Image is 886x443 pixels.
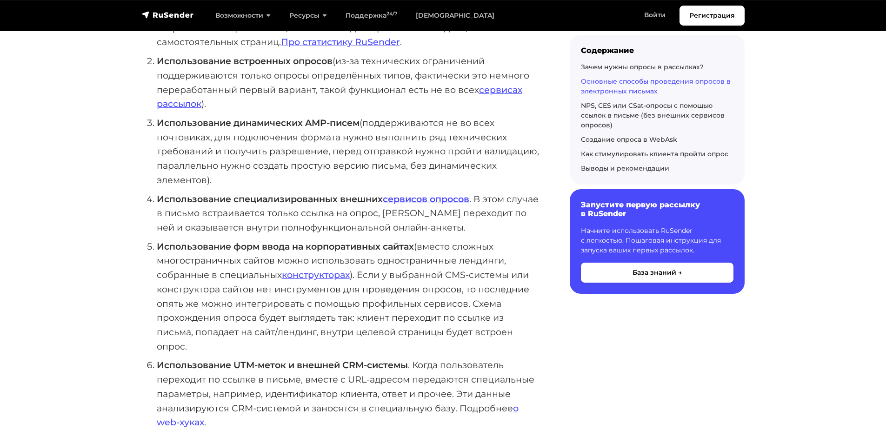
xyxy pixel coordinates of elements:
[282,269,350,280] a: конструкторах
[281,36,400,47] a: Про статистику RuSender
[581,63,704,71] a: Зачем нужны опросы в рассылках?
[157,117,360,128] strong: Использование динамических AMP-писем
[206,6,280,25] a: Возможности
[157,239,540,354] li: (вместо сложных многостраничных сайтов можно использовать одностраничные лендинги, собранные в сп...
[635,6,675,25] a: Войти
[157,55,333,66] strong: Использование встроенных опросов
[570,189,745,293] a: Запустите первую рассылку в RuSender Начните использовать RuSender с легкостью. Пошаговая инструк...
[157,54,540,111] li: (из-за технических ограничений поддерживаются только опросы определённых типов, фактически это не...
[336,6,406,25] a: Поддержка24/7
[386,11,397,17] sup: 24/7
[157,359,408,370] strong: Использование UTM-меток и внешней CRM-системы
[157,84,522,110] a: сервисах рассылок
[157,358,540,430] li: . Когда пользователь переходит по ссылке в письме, вместе с URL-адресом передаются специальные па...
[581,46,733,55] div: Содержание
[157,193,383,205] strong: Использование специализированных внешних
[679,6,745,26] a: Регистрация
[581,101,725,129] a: NPS, CES или CSat-опросы с помощью ссылок в письме (без внешних сервисов опросов)
[157,192,540,235] li: . В этом случае в письмо встраивается только ссылка на опрос, [PERSON_NAME] переходит по ней и ок...
[157,241,414,252] strong: Использование форм ввода на корпоративных сайтах
[581,263,733,283] button: База знаний →
[581,135,677,144] a: Создание опроса в WebAsk
[406,6,504,25] a: [DEMOGRAPHIC_DATA]
[157,116,540,187] li: (поддерживаются не во всех почтовиках, для подключения формата нужно выполнить ряд технических тр...
[581,150,728,158] a: Как стимулировать клиента пройти опрос
[142,10,194,20] img: RuSender
[383,193,469,205] a: сервисов опросов
[581,164,669,172] a: Выводы и рекомендации
[581,226,733,255] p: Начните использовать RuSender с легкостью. Пошаговая инструкция для запуска ваших первых рассылок.
[280,6,336,25] a: Ресурсы
[581,200,733,218] h6: Запустите первую рассылку в RuSender
[581,77,731,95] a: Основные способы проведения опросов в электронных письмах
